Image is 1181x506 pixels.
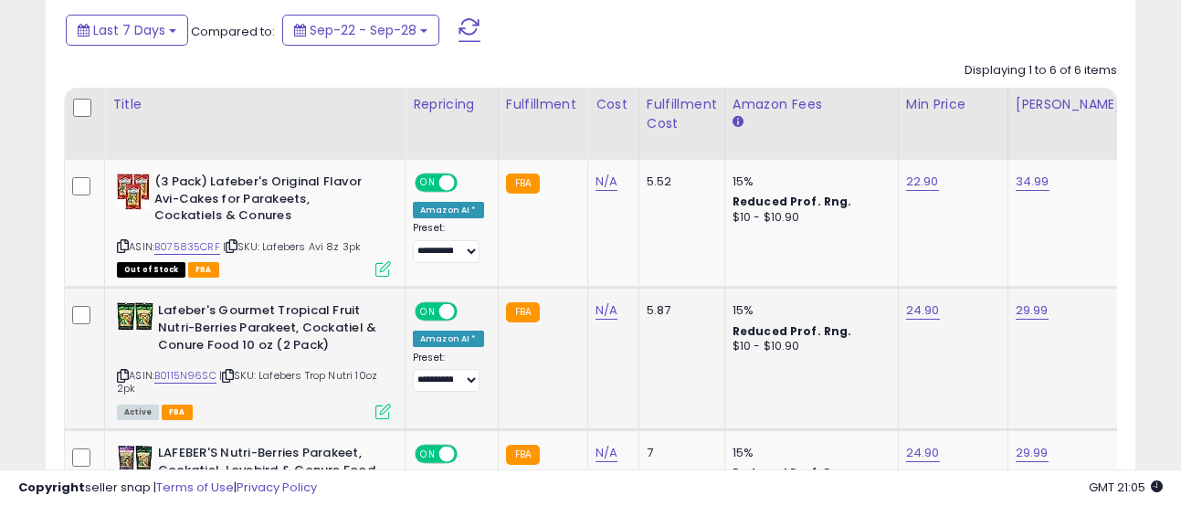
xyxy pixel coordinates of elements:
[117,302,153,331] img: 51IlpCOknGL._SL40_.jpg
[733,445,884,461] div: 15%
[154,239,220,255] a: B075835CRF
[733,174,884,190] div: 15%
[506,445,540,465] small: FBA
[733,323,852,339] b: Reduced Prof. Rng.
[158,302,380,358] b: Lafeber's Gourmet Tropical Fruit Nutri-Berries Parakeet, Cockatiel & Conure Food 10 oz (2 Pack)
[413,95,490,114] div: Repricing
[506,302,540,322] small: FBA
[733,210,884,226] div: $10 - $10.90
[1016,173,1049,191] a: 34.99
[413,352,484,393] div: Preset:
[733,339,884,354] div: $10 - $10.90
[455,175,484,191] span: OFF
[1089,479,1163,496] span: 2025-10-6 21:05 GMT
[1016,95,1124,114] div: [PERSON_NAME]
[117,174,391,275] div: ASIN:
[237,479,317,496] a: Privacy Policy
[18,479,85,496] strong: Copyright
[596,444,617,462] a: N/A
[506,95,580,114] div: Fulfillment
[906,95,1000,114] div: Min Price
[66,15,188,46] button: Last 7 Days
[596,301,617,320] a: N/A
[417,304,439,320] span: ON
[154,174,376,229] b: (3 Pack) Lafeber's Original Flavor Avi-Cakes for Parakeets, Cockatiels & Conures
[154,368,216,384] a: B0115N96SC
[906,173,939,191] a: 22.90
[596,95,631,114] div: Cost
[93,21,165,39] span: Last 7 Days
[733,114,743,131] small: Amazon Fees.
[965,62,1117,79] div: Displaying 1 to 6 of 6 items
[117,262,185,278] span: All listings that are currently out of stock and unavailable for purchase on Amazon
[417,175,439,191] span: ON
[906,444,940,462] a: 24.90
[417,447,439,462] span: ON
[647,95,717,133] div: Fulfillment Cost
[733,95,891,114] div: Amazon Fees
[733,302,884,319] div: 15%
[223,239,361,254] span: | SKU: Lafebers Avi 8z 3pk
[506,174,540,194] small: FBA
[733,194,852,209] b: Reduced Prof. Rng.
[156,479,234,496] a: Terms of Use
[596,173,617,191] a: N/A
[310,21,417,39] span: Sep-22 - Sep-28
[112,95,397,114] div: Title
[282,15,439,46] button: Sep-22 - Sep-28
[906,301,940,320] a: 24.90
[413,202,484,218] div: Amazon AI *
[117,174,150,210] img: 613BCqghEEL._SL40_.jpg
[647,174,711,190] div: 5.52
[18,480,317,497] div: seller snap | |
[647,302,711,319] div: 5.87
[117,302,391,417] div: ASIN:
[647,445,711,461] div: 7
[1016,301,1049,320] a: 29.99
[117,368,377,395] span: | SKU: Lafebers Trop Nutri 10oz 2pk
[162,405,193,420] span: FBA
[413,222,484,263] div: Preset:
[413,331,484,347] div: Amazon AI *
[191,23,275,40] span: Compared to:
[117,405,159,420] span: All listings currently available for purchase on Amazon
[188,262,219,278] span: FBA
[455,304,484,320] span: OFF
[1016,444,1049,462] a: 29.99
[117,445,153,472] img: 51HvgB3CDtL._SL40_.jpg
